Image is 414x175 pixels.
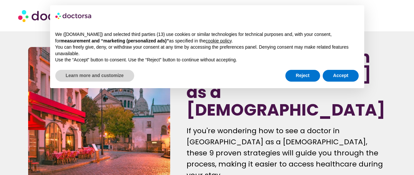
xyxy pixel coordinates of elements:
[55,31,359,44] p: We ([DOMAIN_NAME]) and selected third parties (13) use cookies or similar technologies for techni...
[323,70,359,82] button: Accept
[55,70,134,82] button: Learn more and customize
[285,70,320,82] button: Reject
[206,38,231,43] a: cookie policy
[55,57,359,63] p: Use the “Accept” button to consent. Use the “Reject” button to continue without accepting.
[61,38,169,43] strong: measurement and “marketing (personalized ads)”
[55,44,359,57] p: You can freely give, deny, or withdraw your consent at any time by accessing the preferences pane...
[55,10,92,21] img: logo
[187,48,386,119] h1: How to See a Doctor in [GEOGRAPHIC_DATA] as a [DEMOGRAPHIC_DATA]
